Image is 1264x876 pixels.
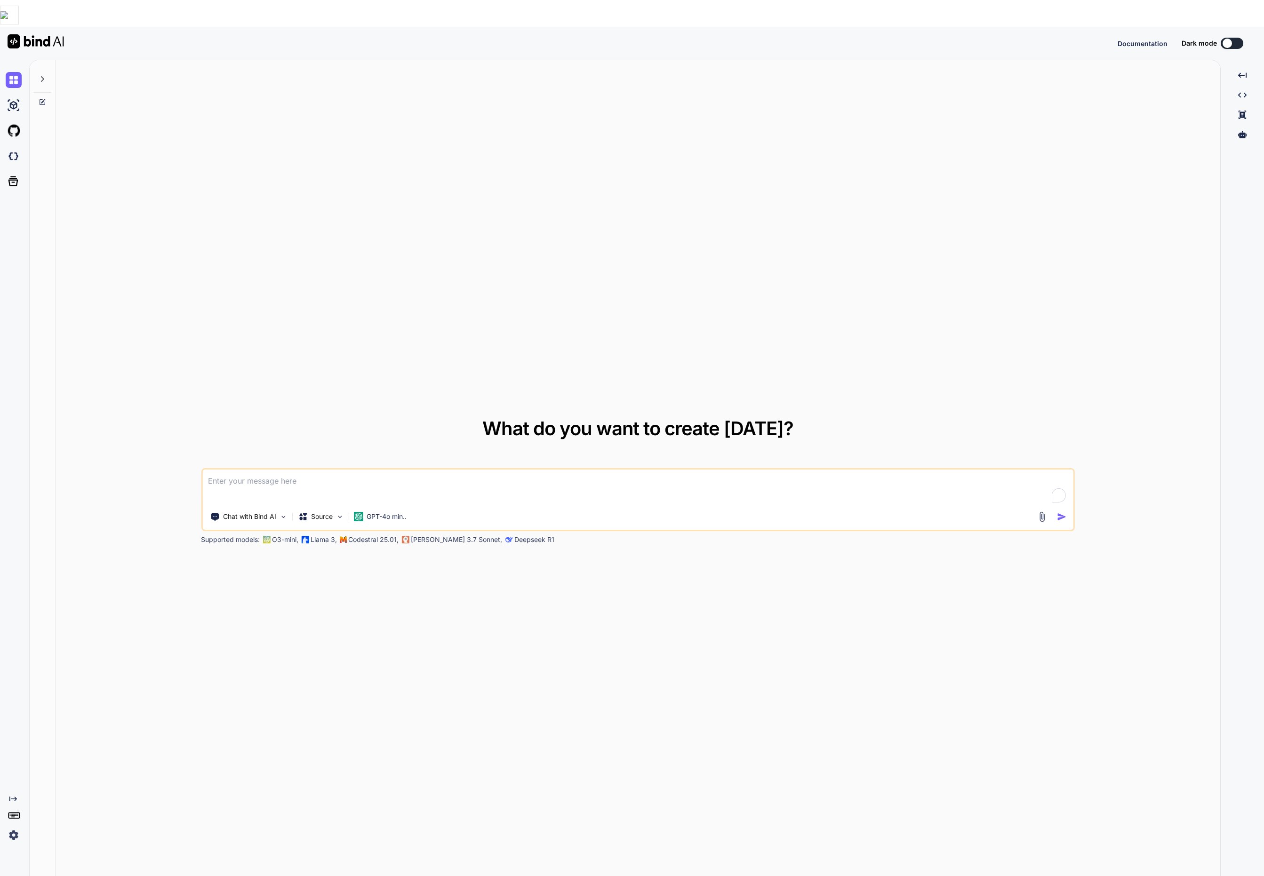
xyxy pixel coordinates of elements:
[6,123,22,139] img: githubLight
[353,512,363,521] img: GPT-4o mini
[6,827,22,843] img: settings
[8,34,64,48] img: Bind AI
[6,97,22,113] img: ai-studio
[201,535,260,544] p: Supported models:
[505,536,512,543] img: claude
[482,417,793,440] span: What do you want to create [DATE]?
[272,535,298,544] p: O3-mini,
[223,512,276,521] p: Chat with Bind AI
[514,535,554,544] p: Deepseek R1
[263,536,270,543] img: GPT-4
[6,72,22,88] img: chat
[336,513,344,521] img: Pick Models
[1182,39,1217,48] span: Dark mode
[311,535,337,544] p: Llama 3,
[367,512,407,521] p: GPT-4o min..
[311,512,333,521] p: Source
[279,513,287,521] img: Pick Tools
[202,470,1073,504] textarea: To enrich screen reader interactions, please activate Accessibility in Grammarly extension settings
[401,536,409,543] img: claude
[1037,511,1048,522] img: attachment
[411,535,502,544] p: [PERSON_NAME] 3.7 Sonnet,
[1118,39,1168,48] button: Documentation
[1118,40,1168,48] span: Documentation
[340,536,346,543] img: Mistral-AI
[301,536,309,543] img: Llama2
[348,535,399,544] p: Codestral 25.01,
[6,148,22,164] img: darkCloudIdeIcon
[1057,512,1067,522] img: icon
